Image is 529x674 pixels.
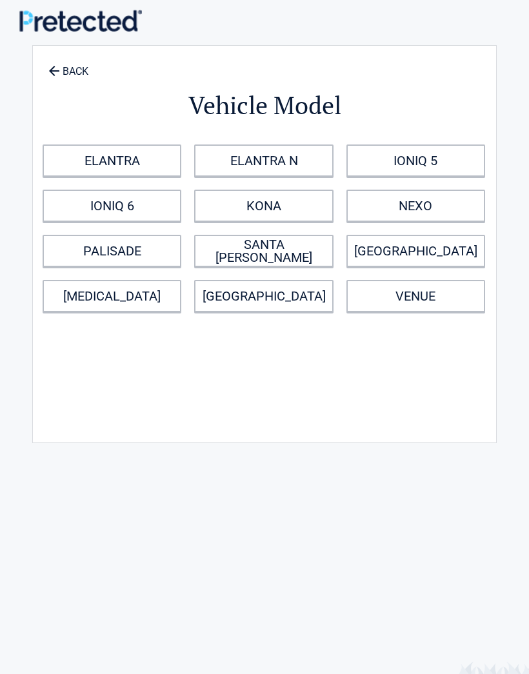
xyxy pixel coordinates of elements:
a: VENUE [346,280,485,312]
a: IONIQ 6 [43,190,181,222]
a: ELANTRA [43,144,181,177]
a: KONA [194,190,333,222]
a: ELANTRA N [194,144,333,177]
img: Main Logo [19,10,142,32]
a: PALISADE [43,235,181,267]
a: [GEOGRAPHIC_DATA] [194,280,333,312]
a: IONIQ 5 [346,144,485,177]
a: [MEDICAL_DATA] [43,280,181,312]
a: SANTA [PERSON_NAME] [194,235,333,267]
a: NEXO [346,190,485,222]
a: [GEOGRAPHIC_DATA] [346,235,485,267]
h2: Vehicle Model [39,89,490,122]
a: BACK [46,54,91,77]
